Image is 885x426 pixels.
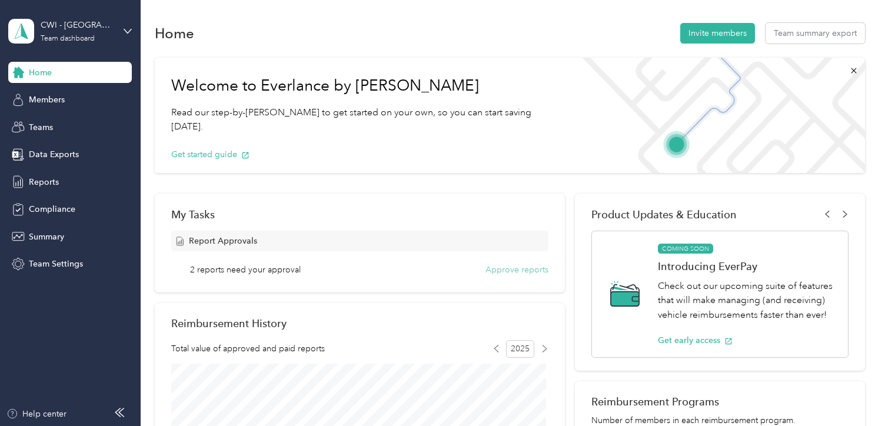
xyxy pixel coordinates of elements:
h1: Introducing EverPay [658,260,835,272]
span: 2 reports need your approval [190,264,301,276]
img: Welcome to everlance [571,58,864,173]
span: 2025 [506,340,534,358]
button: Get started guide [171,148,249,161]
button: Invite members [680,23,755,44]
h1: Welcome to Everlance by [PERSON_NAME] [171,76,554,95]
span: Summary [29,231,64,243]
span: Report Approvals [189,235,257,247]
h2: Reimbursement Programs [591,395,848,408]
p: Read our step-by-[PERSON_NAME] to get started on your own, so you can start saving [DATE]. [171,105,554,134]
span: COMING SOON [658,244,713,254]
span: Members [29,94,65,106]
h1: Home [155,27,194,39]
span: Total value of approved and paid reports [171,342,325,355]
span: Team Settings [29,258,83,270]
button: Help center [6,408,66,420]
span: Compliance [29,203,75,215]
span: Home [29,66,52,79]
iframe: Everlance-gr Chat Button Frame [819,360,885,426]
button: Get early access [658,334,733,347]
span: Data Exports [29,148,79,161]
span: Product Updates & Education [591,208,737,221]
div: CWI - [GEOGRAPHIC_DATA] Region [41,19,114,31]
span: Reports [29,176,59,188]
button: Approve reports [485,264,548,276]
div: Team dashboard [41,35,95,42]
span: Teams [29,121,53,134]
p: Check out our upcoming suite of features that will make managing (and receiving) vehicle reimburs... [658,279,835,322]
h2: Reimbursement History [171,317,287,330]
button: Team summary export [766,23,865,44]
div: My Tasks [171,208,548,221]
